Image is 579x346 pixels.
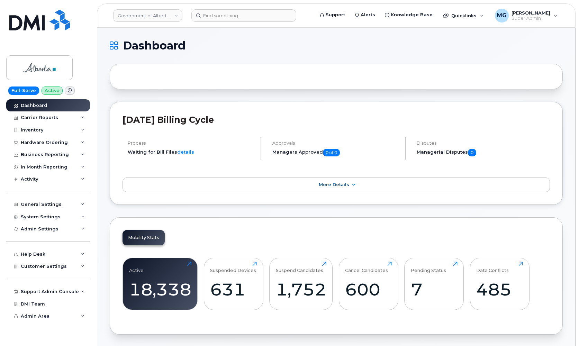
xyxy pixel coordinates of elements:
div: Pending Status [411,262,446,273]
h5: Managers Approved [272,149,399,156]
div: Suspend Candidates [276,262,323,273]
span: 0 [468,149,476,156]
h4: Disputes [417,140,550,146]
a: Pending Status7 [411,262,458,306]
span: 0 of 0 [323,149,340,156]
a: details [177,149,194,155]
h4: Approvals [272,140,399,146]
div: Suspended Devices [210,262,256,273]
div: 7 [411,279,458,300]
li: Waiting for Bill Files [128,149,255,155]
div: Cancel Candidates [345,262,388,273]
div: 1,752 [276,279,326,300]
div: 18,338 [129,279,191,300]
a: Cancel Candidates600 [345,262,392,306]
div: 485 [476,279,523,300]
div: Active [129,262,144,273]
h2: [DATE] Billing Cycle [123,115,550,125]
a: Suspended Devices631 [210,262,257,306]
h5: Managerial Disputes [417,149,550,156]
a: Active18,338 [129,262,191,306]
h4: Process [128,140,255,146]
span: More Details [319,182,349,187]
div: 600 [345,279,392,300]
div: 631 [210,279,257,300]
span: Dashboard [123,40,186,51]
a: Suspend Candidates1,752 [276,262,326,306]
a: Data Conflicts485 [476,262,523,306]
div: Data Conflicts [476,262,509,273]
